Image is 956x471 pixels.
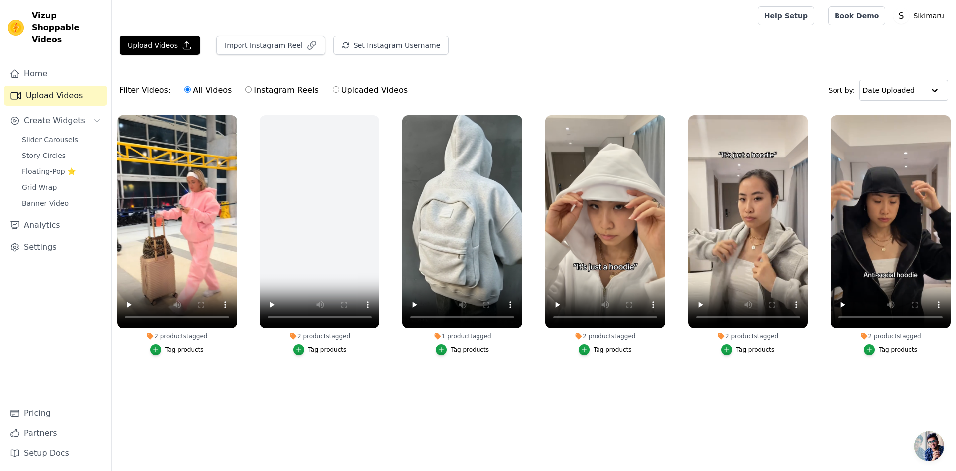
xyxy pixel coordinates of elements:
[436,344,489,355] button: Tag products
[828,6,885,25] a: Book Demo
[293,344,347,355] button: Tag products
[245,84,319,97] label: Instagram Reels
[22,151,66,160] span: Story Circles
[165,346,204,354] div: Tag products
[4,237,107,257] a: Settings
[402,332,522,340] div: 1 product tagged
[4,86,107,106] a: Upload Videos
[545,332,665,340] div: 2 products tagged
[16,133,107,147] a: Slider Carousels
[184,84,232,97] label: All Videos
[688,332,808,340] div: 2 products tagged
[150,344,204,355] button: Tag products
[22,182,57,192] span: Grid Wrap
[451,346,489,354] div: Tag products
[308,346,347,354] div: Tag products
[721,344,775,355] button: Tag products
[119,36,200,55] button: Upload Videos
[4,403,107,423] a: Pricing
[594,346,632,354] div: Tag products
[16,180,107,194] a: Grid Wrap
[245,86,252,93] input: Instagram Reels
[899,11,904,21] text: S
[909,7,948,25] p: Sikimaru
[332,84,408,97] label: Uploaded Videos
[8,20,24,36] img: Vizup
[22,135,78,145] span: Slider Carousels
[16,196,107,210] a: Banner Video
[914,431,944,461] div: Ouvrir le chat
[260,332,380,340] div: 2 products tagged
[24,115,85,127] span: Create Widgets
[117,332,237,340] div: 2 products tagged
[333,36,449,55] button: Set Instagram Username
[736,346,775,354] div: Tag products
[4,64,107,84] a: Home
[864,344,917,355] button: Tag products
[4,111,107,131] button: Create Widgets
[32,10,103,46] span: Vizup Shoppable Videos
[758,6,814,25] a: Help Setup
[4,443,107,463] a: Setup Docs
[893,7,948,25] button: S Sikimaru
[4,215,107,235] a: Analytics
[16,164,107,178] a: Floating-Pop ⭐
[579,344,632,355] button: Tag products
[119,79,413,102] div: Filter Videos:
[22,198,69,208] span: Banner Video
[22,166,76,176] span: Floating-Pop ⭐
[184,86,191,93] input: All Videos
[829,80,949,101] div: Sort by:
[879,346,917,354] div: Tag products
[333,86,339,93] input: Uploaded Videos
[216,36,325,55] button: Import Instagram Reel
[16,149,107,162] a: Story Circles
[831,332,951,340] div: 2 products tagged
[4,423,107,443] a: Partners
